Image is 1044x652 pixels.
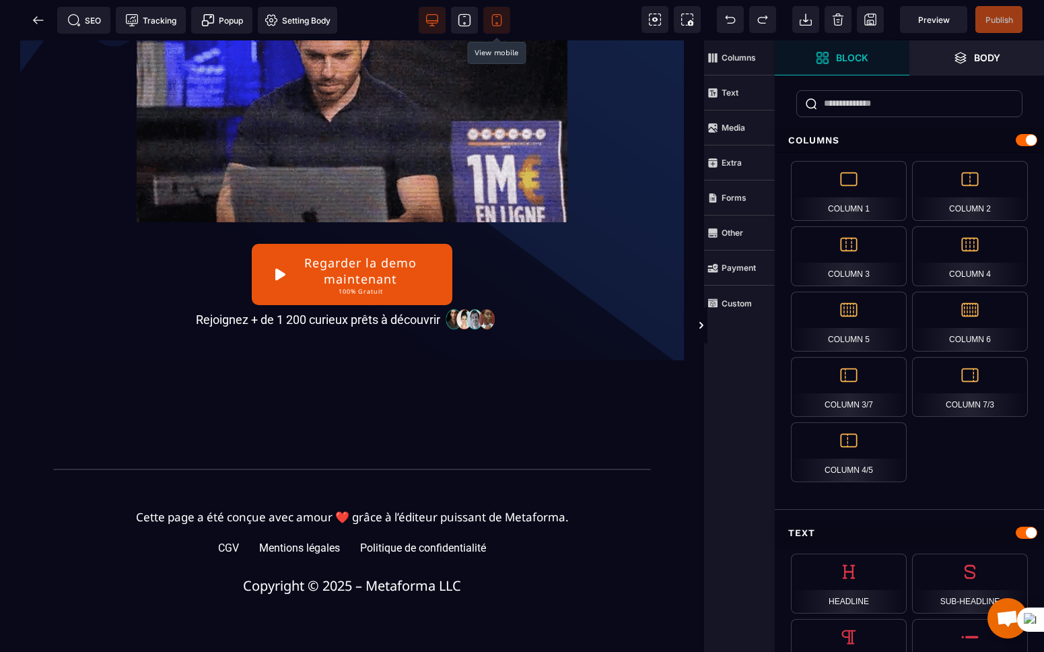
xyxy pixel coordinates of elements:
[791,292,907,352] div: Column 5
[918,15,950,25] span: Preview
[722,88,738,98] strong: Text
[987,598,1028,639] div: Mở cuộc trò chuyện
[191,7,252,34] span: Create Alert Modal
[722,193,746,203] strong: Forms
[419,7,446,34] span: View desktop
[259,501,340,514] div: Mentions légales
[775,128,1044,153] div: Columns
[912,357,1028,417] div: Column 7/3
[20,465,684,488] text: Cette page a été conçue avec amour ❤️ grâce à l’éditeur puissant de Metaforma.
[900,6,967,33] span: Preview
[912,292,1028,352] div: Column 6
[674,6,701,33] span: Screenshot
[722,263,756,273] strong: Payment
[791,226,907,286] div: Column 3
[792,6,819,33] span: Open Import Webpage
[704,286,775,321] span: Custom Block
[116,7,186,34] span: Tracking code
[218,501,239,514] div: CGV
[252,203,452,265] button: Regarder la demo maintenant100% Gratuit
[25,7,52,34] span: Back
[749,6,776,33] span: Redo
[125,13,176,27] span: Tracking
[444,268,498,290] img: 32586e8465b4242308ef789b458fc82f_community-people.png
[791,161,907,221] div: Column 1
[722,228,743,238] strong: Other
[704,40,775,75] span: Columns
[67,13,101,27] span: SEO
[704,75,775,110] span: Text
[704,110,775,145] span: Media
[857,6,884,33] span: Save
[57,7,110,34] span: Seo meta data
[912,554,1028,614] div: Sub-headline
[836,53,868,63] strong: Block
[791,357,907,417] div: Column 3/7
[791,422,907,482] div: Column 4/5
[704,216,775,251] span: Other
[641,6,668,33] span: View components
[985,15,1013,25] span: Publish
[483,7,510,34] span: View mobile
[258,7,337,34] span: Favicon
[791,554,907,614] div: Headline
[717,6,744,33] span: Undo
[20,534,684,557] text: Copyright © 2025 – Metaforma LLC
[825,6,851,33] span: Clear
[775,521,1044,546] div: Text
[722,158,742,168] strong: Extra
[912,226,1028,286] div: Column 4
[704,251,775,286] span: Payment
[704,145,775,181] span: Extra
[722,298,752,308] strong: Custom
[909,40,1044,75] span: Open Layers
[775,306,788,346] span: Toggle Views
[974,53,1000,63] strong: Body
[451,7,478,34] span: View tablet
[775,40,909,75] span: Open Blocks
[912,161,1028,221] div: Column 2
[201,13,243,27] span: Popup
[975,6,1022,33] span: Save
[193,269,444,290] text: Rejoignez + de 1 200 curieux prêts à découvrir
[360,501,486,514] div: Politique de confidentialité
[265,13,330,27] span: Setting Body
[722,123,745,133] strong: Media
[722,53,756,63] strong: Columns
[704,181,775,216] span: Forms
